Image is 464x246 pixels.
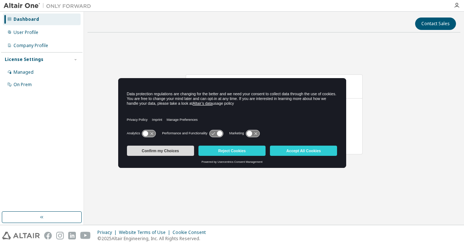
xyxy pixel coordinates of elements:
div: Dashboard [13,16,39,22]
div: Managed [13,69,34,75]
img: facebook.svg [44,232,52,239]
img: instagram.svg [56,232,64,239]
img: linkedin.svg [68,232,76,239]
div: User Profile [13,30,38,35]
button: Contact Sales [415,18,456,30]
img: youtube.svg [80,232,91,239]
img: altair_logo.svg [2,232,40,239]
img: Altair One [4,2,95,9]
div: Cookie Consent [173,230,210,235]
div: License Settings [5,57,43,62]
div: Website Terms of Use [119,230,173,235]
p: © 2025 Altair Engineering, Inc. All Rights Reserved. [97,235,210,242]
div: Company Profile [13,43,48,49]
div: On Prem [13,82,32,88]
div: Privacy [97,230,119,235]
